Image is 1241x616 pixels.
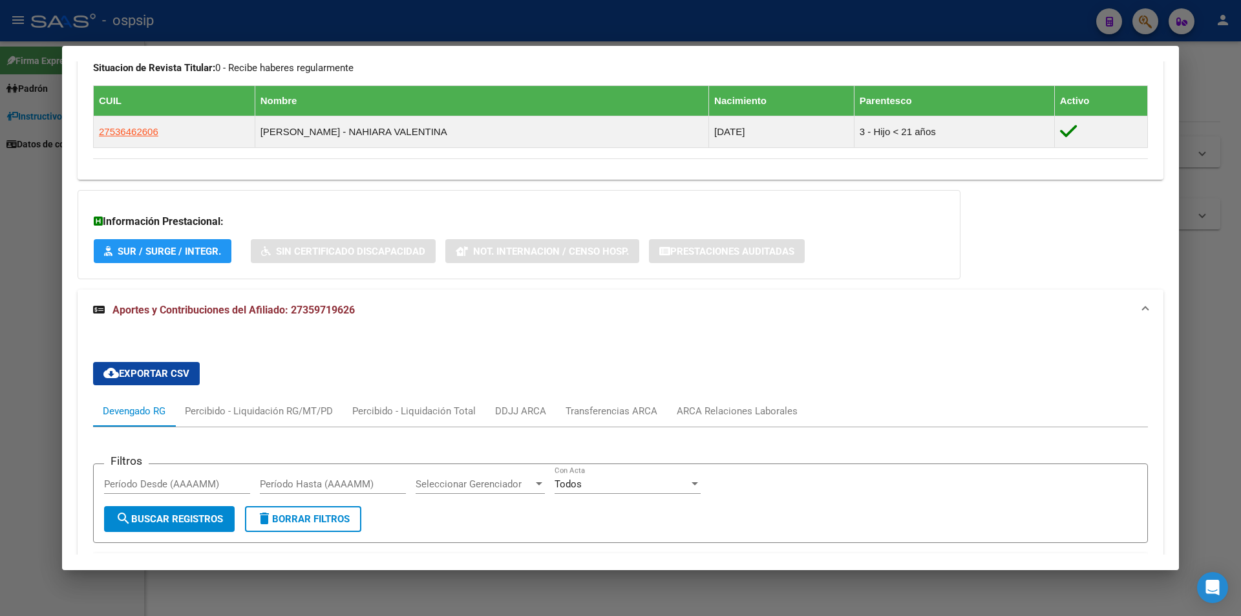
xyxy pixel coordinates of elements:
[103,365,119,381] mat-icon: cloud_download
[709,85,854,116] th: Nacimiento
[914,553,979,610] datatable-header-cell: DJ Contr. Total
[630,553,642,610] datatable-header-cell: |
[216,553,281,610] datatable-header-cell: Deuda
[93,62,354,74] span: 0 - Recibe haberes regularmente
[145,553,216,610] datatable-header-cell: CUIT
[257,511,272,526] mat-icon: delete
[245,506,361,532] button: Borrar Filtros
[94,85,255,116] th: CUIL
[473,246,629,257] span: Not. Internacion / Censo Hosp.
[352,553,365,610] datatable-header-cell: |
[709,116,854,147] td: [DATE]
[78,290,1163,331] mat-expansion-panel-header: Aportes y Contribuciones del Afiliado: 27359719626
[281,553,293,610] datatable-header-cell: |
[1197,572,1228,603] div: Open Intercom Messenger
[94,239,231,263] button: SUR / SURGE / INTEGR.
[104,454,149,468] h3: Filtros
[670,246,794,257] span: Prestaciones Auditadas
[257,513,350,525] span: Borrar Filtros
[93,362,200,385] button: Exportar CSV
[707,553,772,610] datatable-header-cell: DJ Aporte Total
[436,553,500,610] datatable-header-cell: Dif DDJJ y Trf.
[649,239,805,263] button: Prestaciones Auditadas
[772,553,836,610] datatable-header-cell: Transferido Aporte
[116,511,131,526] mat-icon: search
[849,553,914,610] datatable-header-cell: Deuda Contr.
[677,404,798,418] div: ARCA Relaciones Laborales
[94,214,944,229] h3: Información Prestacional:
[255,116,708,147] td: [PERSON_NAME] - NAHIARA VALENTINA
[445,239,639,263] button: Not. Internacion / Censo Hosp.
[854,116,1054,147] td: 3 - Hijo < 21 años
[276,246,425,257] span: Sin Certificado Discapacidad
[112,304,355,316] span: Aportes y Contribuciones del Afiliado: 27359719626
[1043,553,1056,610] datatable-header-cell: |
[116,513,223,525] span: Buscar Registros
[836,553,849,610] datatable-header-cell: |
[642,553,707,610] datatable-header-cell: Deuda Aporte
[565,553,630,610] datatable-header-cell: Tot. Trf. Bruto
[979,553,1043,610] datatable-header-cell: Trf Contr.
[293,553,352,610] datatable-header-cell: Acta Fisca.
[854,85,1054,116] th: Parentesco
[104,506,235,532] button: Buscar Registros
[1121,553,1185,610] datatable-header-cell: Intereses Aporte
[1056,553,1121,610] datatable-header-cell: Intereses Contr.
[118,246,221,257] span: SUR / SURGE / INTEGR.
[555,478,582,490] span: Todos
[103,368,189,379] span: Exportar CSV
[365,553,436,610] datatable-header-cell: Deuda Bruta x ARCA
[416,478,533,490] span: Seleccionar Gerenciador
[93,62,215,74] strong: Situacion de Revista Titular:
[185,404,333,418] div: Percibido - Liquidación RG/MT/PD
[495,404,546,418] div: DDJJ ARCA
[255,85,708,116] th: Nombre
[566,404,657,418] div: Transferencias ARCA
[99,126,158,137] span: 27536462606
[251,239,436,263] button: Sin Certificado Discapacidad
[103,404,165,418] div: Devengado RG
[1054,85,1147,116] th: Activo
[352,404,476,418] div: Percibido - Liquidación Total
[93,553,145,610] datatable-header-cell: Período
[500,553,565,610] datatable-header-cell: DJ Total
